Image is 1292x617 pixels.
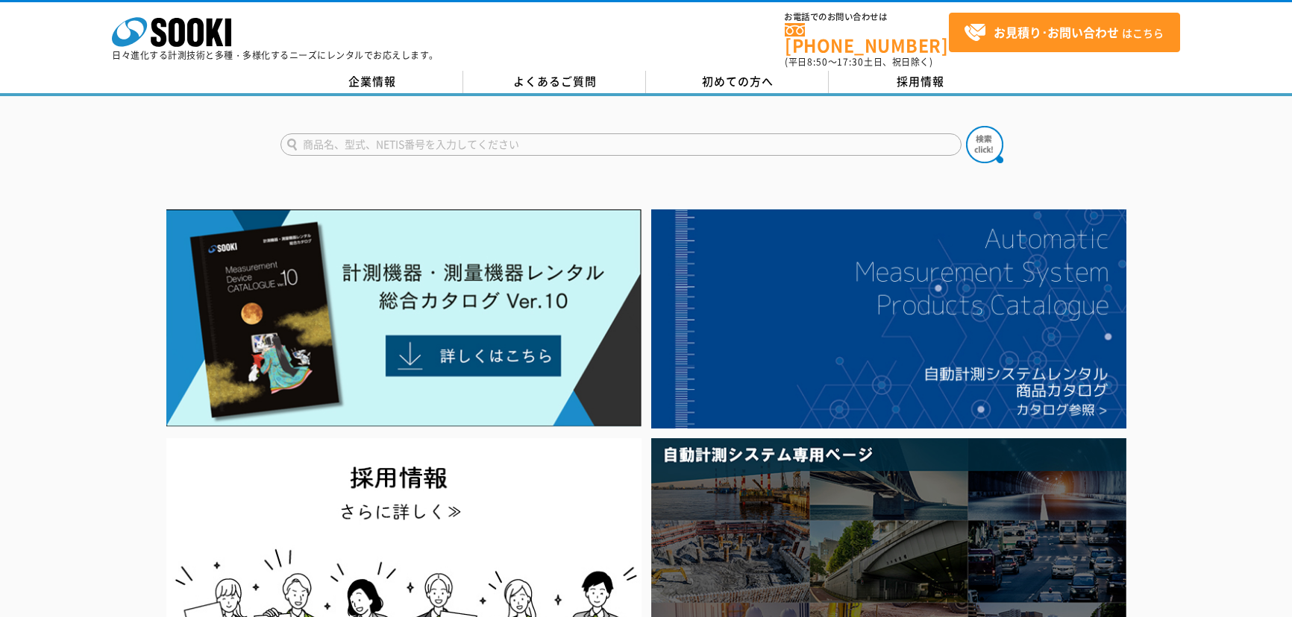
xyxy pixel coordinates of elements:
[702,73,774,89] span: 初めての方へ
[785,13,949,22] span: お電話でのお問い合わせは
[280,71,463,93] a: 企業情報
[166,209,642,427] img: Catalog Ver10
[966,126,1003,163] img: btn_search.png
[964,22,1164,44] span: はこちら
[463,71,646,93] a: よくあるご質問
[651,209,1126,428] img: 自動計測システムカタログ
[994,23,1119,41] strong: お見積り･お問い合わせ
[785,55,932,69] span: (平日 ～ 土日、祝日除く)
[829,71,1012,93] a: 採用情報
[646,71,829,93] a: 初めての方へ
[112,51,439,60] p: 日々進化する計測技術と多種・多様化するニーズにレンタルでお応えします。
[807,55,828,69] span: 8:50
[280,133,962,156] input: 商品名、型式、NETIS番号を入力してください
[949,13,1180,52] a: お見積り･お問い合わせはこちら
[837,55,864,69] span: 17:30
[785,23,949,54] a: [PHONE_NUMBER]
